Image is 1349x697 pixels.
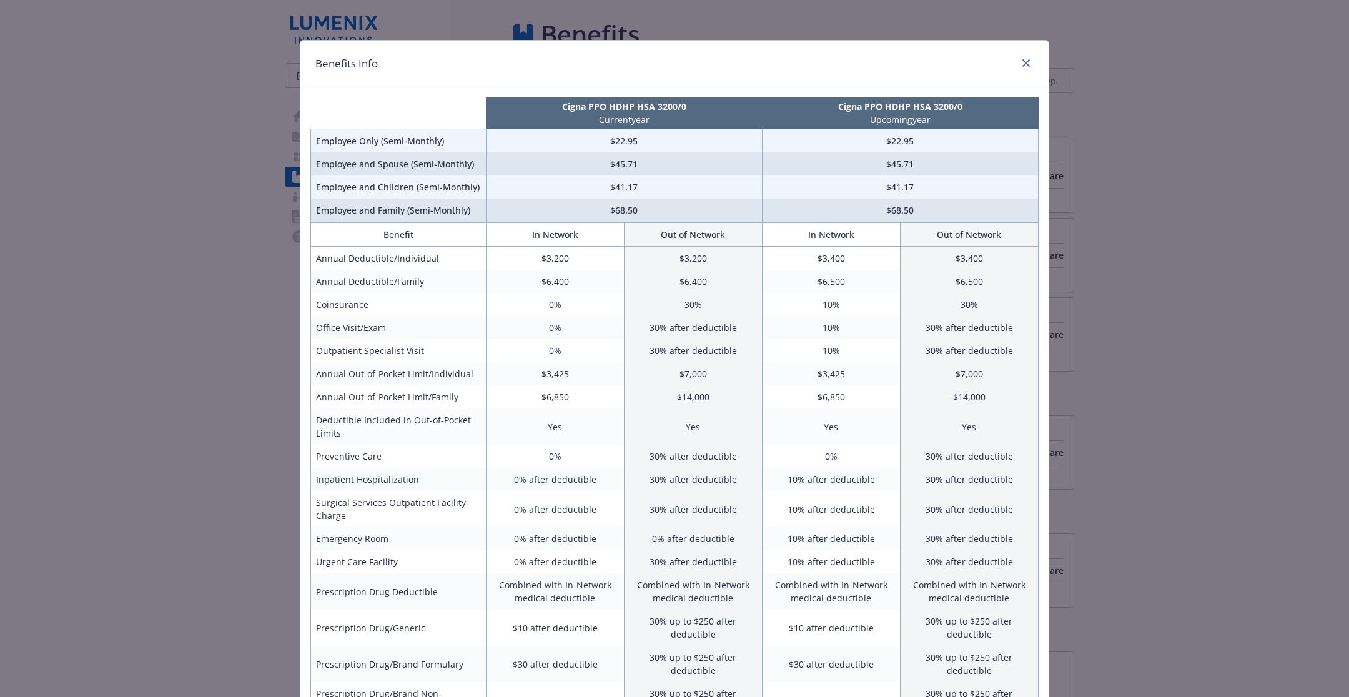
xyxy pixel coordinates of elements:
td: $7,000 [624,362,762,385]
td: 0% after deductible [624,527,762,550]
td: 0% [486,316,624,339]
th: In Network [486,223,624,247]
td: Combined with In-Network medical deductible [624,573,762,610]
td: 30% [624,293,762,316]
td: $41.17 [762,175,1038,199]
th: Out of Network [900,223,1038,247]
td: Combined with In-Network medical deductible [900,573,1038,610]
td: Annual Deductible/Individual [311,247,487,270]
td: 0% [486,445,624,468]
td: $3,200 [486,247,624,270]
td: 30% after deductible [624,445,762,468]
td: 0% after deductible [486,468,624,491]
p: Upcoming year [764,113,1035,126]
td: Inpatient Hospitalization [311,468,487,491]
td: $22.95 [762,129,1038,153]
td: Yes [486,408,624,445]
td: Preventive Care [311,445,487,468]
td: Employee Only (Semi-Monthly) [311,129,487,153]
td: Employee and Spouse (Semi-Monthly) [311,152,487,175]
td: $45.71 [486,152,762,175]
td: $6,850 [486,385,624,408]
td: Yes [900,408,1038,445]
p: Cigna PPO HDHP HSA 3200/0 [488,100,759,113]
td: $6,400 [624,270,762,293]
th: Benefit [311,223,487,247]
th: In Network [762,223,900,247]
td: $3,425 [762,362,900,385]
td: $68.50 [762,199,1038,222]
td: 10% after deductible [762,491,900,527]
td: $30 after deductible [486,646,624,682]
td: $6,400 [486,270,624,293]
p: Current year [488,113,759,126]
td: Coinsurance [311,293,487,316]
td: 0% [762,445,900,468]
td: Yes [624,408,762,445]
td: $14,000 [900,385,1038,408]
td: 30% after deductible [900,316,1038,339]
td: 10% after deductible [762,527,900,550]
td: 30% [900,293,1038,316]
td: Prescription Drug Deductible [311,573,487,610]
td: Combined with In-Network medical deductible [762,573,900,610]
td: Prescription Drug/Generic [311,610,487,646]
td: 30% after deductible [900,527,1038,550]
td: Surgical Services Outpatient Facility Charge [311,491,487,527]
td: $41.17 [486,175,762,199]
td: Emergency Room [311,527,487,550]
td: $3,425 [486,362,624,385]
td: Urgent Care Facility [311,550,487,573]
td: 10% [762,339,900,362]
td: 0% [486,339,624,362]
td: 30% after deductible [624,491,762,527]
td: 30% after deductible [900,445,1038,468]
td: 30% up to $250 after deductible [624,610,762,646]
td: 30% after deductible [900,468,1038,491]
td: Annual Deductible/Family [311,270,487,293]
td: $30 after deductible [762,646,900,682]
td: Office Visit/Exam [311,316,487,339]
td: 30% after deductible [624,339,762,362]
td: $14,000 [624,385,762,408]
td: 30% after deductible [900,491,1038,527]
td: $6,850 [762,385,900,408]
td: Prescription Drug/Brand Formulary [311,646,487,682]
th: Out of Network [624,223,762,247]
td: $3,400 [762,247,900,270]
td: $6,500 [900,270,1038,293]
td: $6,500 [762,270,900,293]
td: Annual Out-of-Pocket Limit/Family [311,385,487,408]
td: $3,400 [900,247,1038,270]
td: 0% after deductible [486,550,624,573]
td: 30% up to $250 after deductible [900,610,1038,646]
td: $3,200 [624,247,762,270]
td: 10% after deductible [762,468,900,491]
td: 0% after deductible [486,491,624,527]
td: 30% after deductible [624,468,762,491]
td: $10 after deductible [486,610,624,646]
td: 30% up to $250 after deductible [900,646,1038,682]
td: Employee and Family (Semi-Monthly) [311,199,487,222]
td: Annual Out-of-Pocket Limit/Individual [311,362,487,385]
td: $45.71 [762,152,1038,175]
td: Employee and Children (Semi-Monthly) [311,175,487,199]
td: Yes [762,408,900,445]
td: $10 after deductible [762,610,900,646]
td: 0% after deductible [486,527,624,550]
td: Deductible Included in Out-of-Pocket Limits [311,408,487,445]
td: 30% after deductible [624,550,762,573]
td: $7,000 [900,362,1038,385]
a: close [1019,56,1034,71]
h1: Benefits Info [315,56,378,72]
td: 30% after deductible [900,339,1038,362]
p: Cigna PPO HDHP HSA 3200/0 [764,100,1035,113]
td: Combined with In-Network medical deductible [486,573,624,610]
td: 30% after deductible [624,316,762,339]
td: 10% [762,316,900,339]
td: 10% [762,293,900,316]
td: $22.95 [486,129,762,153]
td: Outpatient Specialist Visit [311,339,487,362]
td: 0% [486,293,624,316]
td: 30% up to $250 after deductible [624,646,762,682]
